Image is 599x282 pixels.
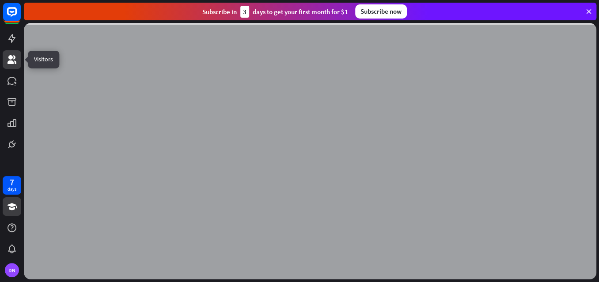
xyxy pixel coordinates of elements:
div: DN [5,263,19,277]
a: 7 days [3,176,21,195]
div: Subscribe in days to get your first month for $1 [202,6,348,18]
div: 7 [10,178,14,186]
div: days [8,186,16,192]
div: 3 [240,6,249,18]
button: Open LiveChat chat widget [7,4,34,30]
div: Subscribe now [355,4,407,19]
